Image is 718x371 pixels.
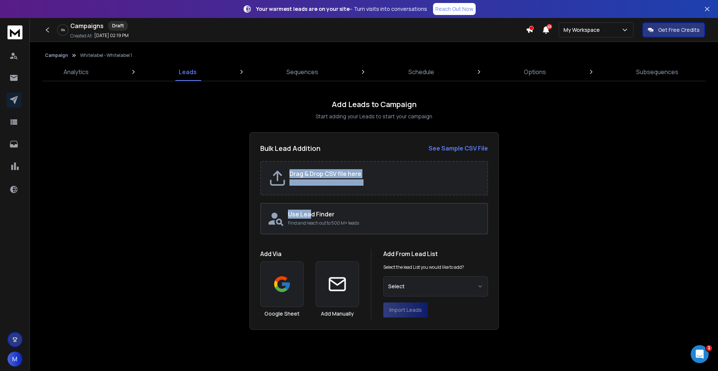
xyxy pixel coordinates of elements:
[80,52,132,58] p: Whitelabel - Whitelabel 1
[179,67,197,76] p: Leads
[288,220,481,226] p: Find and reach out to 500 M+ leads
[636,67,678,76] p: Subsequences
[658,26,700,34] p: Get Free Credits
[289,169,480,178] h2: Drag & Drop CSV file here
[94,33,129,39] p: [DATE] 02:19 PM
[632,63,683,81] a: Subsequences
[564,26,603,34] p: My Workspace
[435,5,473,13] p: Reach Out Now
[642,22,705,37] button: Get Free Credits
[316,113,432,120] p: Start adding your Leads to start your campaign
[61,28,65,32] p: 0 %
[7,352,22,367] button: M
[429,144,488,153] a: See Sample CSV File
[264,310,300,317] h3: Google Sheet
[429,144,488,152] strong: See Sample CSV File
[282,63,323,81] a: Sequences
[433,3,476,15] a: Reach Out Now
[524,67,546,76] p: Options
[64,67,89,76] p: Analytics
[289,180,480,186] p: Upload from your system, choose file
[691,345,709,363] iframe: Intercom live chat
[547,24,552,29] span: 45
[59,63,93,81] a: Analytics
[332,99,417,110] h1: Add Leads to Campaign
[519,63,550,81] a: Options
[321,310,354,317] h3: Add Manually
[256,5,350,12] strong: Your warmest leads are on your site
[383,264,464,270] p: Select the lead List you would like to add?
[260,249,359,258] h1: Add Via
[286,67,318,76] p: Sequences
[288,210,481,219] h2: Use Lead Finder
[70,33,93,39] p: Created At:
[388,283,405,290] span: Select
[7,25,22,39] img: logo
[174,63,201,81] a: Leads
[706,345,712,351] span: 1
[408,67,434,76] p: Schedule
[256,5,427,13] p: – Turn visits into conversations
[70,21,104,30] h1: Campaigns
[383,249,488,258] h1: Add From Lead List
[45,52,68,58] button: Campaign
[108,21,128,31] div: Draft
[404,63,439,81] a: Schedule
[260,143,320,153] h2: Bulk Lead Addition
